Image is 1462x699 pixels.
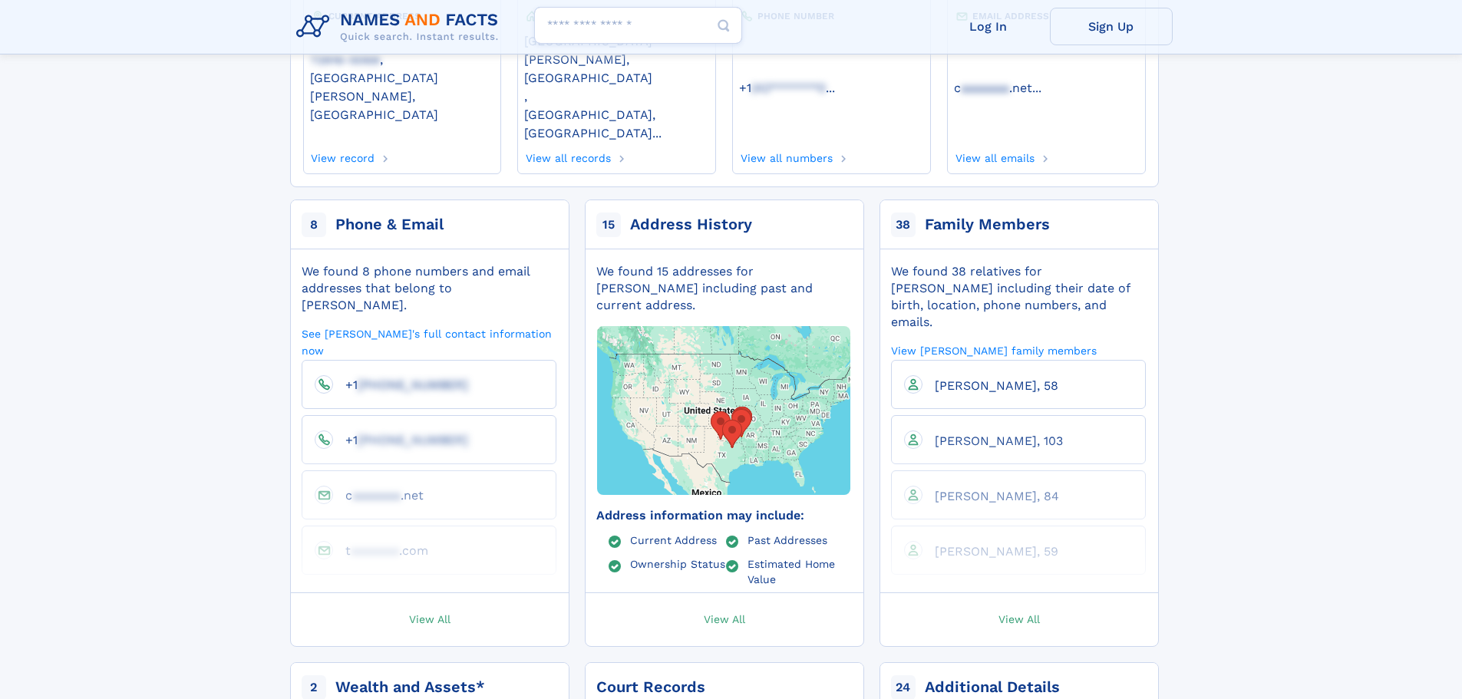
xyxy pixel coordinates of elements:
span: [PHONE_NUMBER] [358,378,468,392]
a: View all records [524,147,611,164]
span: [PERSON_NAME], 58 [935,378,1058,393]
a: View all numbers [739,147,833,164]
span: 72916-5068 [310,52,380,67]
input: search input [534,7,742,44]
a: [GEOGRAPHIC_DATA][PERSON_NAME], [GEOGRAPHIC_DATA] [524,32,708,85]
a: ... [739,81,923,95]
a: View [PERSON_NAME] family members [891,343,1097,358]
div: Address History [630,214,752,236]
div: Court Records [596,677,705,698]
a: Estimated Home Value [748,557,851,585]
span: View All [998,612,1040,625]
div: Additional Details [925,677,1060,698]
a: [PERSON_NAME], 59 [922,543,1058,558]
a: [PERSON_NAME], 103 [922,433,1063,447]
span: [PERSON_NAME], 59 [935,544,1058,559]
a: Ownership Status [630,557,725,569]
img: Logo Names and Facts [290,6,511,48]
a: +1[PHONE_NUMBER] [333,377,468,391]
div: We found 8 phone numbers and email addresses that belong to [PERSON_NAME]. [302,263,556,314]
a: View All [873,593,1166,646]
span: [PERSON_NAME], 84 [935,489,1059,503]
a: taaaaaaa.com [333,542,428,557]
span: aaaaaaa [961,81,1009,95]
div: Wealth and Assets* [335,677,485,698]
button: Search Button [705,7,742,45]
span: 8 [302,213,326,237]
a: +1[PHONE_NUMBER] [333,432,468,447]
a: Sign Up [1050,8,1173,45]
div: , [524,24,708,147]
a: 72916-5068, [GEOGRAPHIC_DATA][PERSON_NAME], [GEOGRAPHIC_DATA] [310,51,494,122]
a: Past Addresses [748,533,827,546]
div: Phone & Email [335,214,444,236]
a: [PERSON_NAME], 58 [922,378,1058,392]
a: Current Address [630,533,717,546]
a: View record [310,147,375,164]
a: See [PERSON_NAME]'s full contact information now [302,326,556,358]
a: caaaaaaa.net [333,487,424,502]
a: [GEOGRAPHIC_DATA], [GEOGRAPHIC_DATA]... [524,106,708,140]
a: caaaaaaa.net [954,79,1032,95]
a: View all emails [954,147,1035,164]
div: We found 15 addresses for [PERSON_NAME] including past and current address. [596,263,851,314]
a: [PERSON_NAME], 84 [922,488,1059,503]
span: aaaaaaa [351,543,399,558]
span: aaaaaaa [352,488,401,503]
span: View All [409,612,450,625]
span: [PHONE_NUMBER] [358,433,468,447]
div: Address information may include: [596,507,851,524]
span: 38 [891,213,916,237]
img: Map with markers on addresses Jennifer F Cauthen [493,219,954,602]
div: We found 38 relatives for [PERSON_NAME] including their date of birth, location, phone numbers, a... [891,263,1146,331]
div: Family Members [925,214,1050,236]
span: View All [704,612,745,625]
span: [PERSON_NAME], 103 [935,434,1063,448]
span: 15 [596,213,621,237]
a: View All [578,593,871,646]
a: Log In [927,8,1050,45]
a: View All [283,593,576,646]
